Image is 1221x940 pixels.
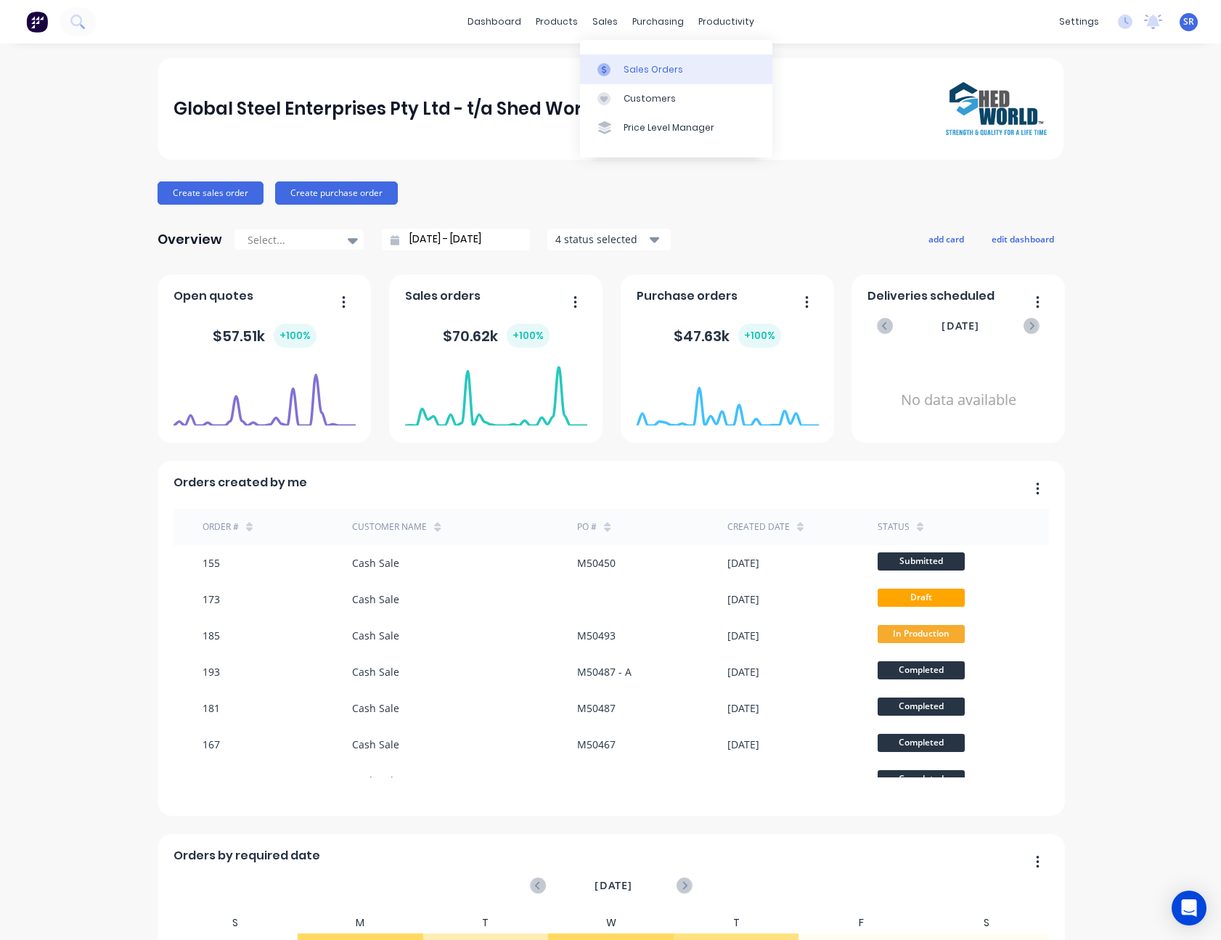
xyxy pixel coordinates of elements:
div: M50467 [577,737,616,752]
div: [DATE] [727,737,759,752]
div: T [674,912,799,933]
span: [DATE] [942,318,979,334]
div: Customer Name [352,520,427,534]
div: Order # [203,520,239,534]
div: [DATE] [727,773,759,788]
span: Completed [878,698,965,716]
span: [DATE] [595,878,632,894]
div: No data available [867,353,1050,448]
div: [DATE] [727,592,759,607]
div: 140 [203,773,220,788]
img: Global Steel Enterprises Pty Ltd - t/a Shed World [946,82,1048,136]
div: status [878,520,910,534]
div: products [528,11,585,33]
div: S [924,912,1050,933]
div: Cash Sale [352,773,399,788]
button: Create purchase order [275,181,398,205]
span: Completed [878,770,965,788]
div: + 100 % [738,324,781,348]
span: Deliveries scheduled [867,287,995,305]
div: $ 70.62k [443,324,550,348]
div: Price Level Manager [624,121,714,134]
div: 155 [203,555,220,571]
button: edit dashboard [982,229,1063,248]
button: Create sales order [158,181,264,205]
div: Created date [727,520,790,534]
span: Completed [878,734,965,752]
div: productivity [691,11,761,33]
div: W [548,912,674,933]
div: [DATE] [727,628,759,643]
a: Price Level Manager [580,113,772,142]
button: 4 status selected [547,229,671,250]
div: 167 [203,737,220,752]
div: 173 [203,592,220,607]
div: purchasing [625,11,691,33]
div: 4 status selected [555,232,647,247]
div: M50493 [577,628,616,643]
button: add card [919,229,973,248]
div: F [799,912,924,933]
div: Overview [158,225,222,254]
div: sales [585,11,625,33]
span: Sales orders [405,287,481,305]
div: Sales Orders [624,63,683,76]
div: Global Steel Enterprises Pty Ltd - t/a Shed World [173,94,600,123]
img: Factory [26,11,48,33]
div: Cash Sale [352,555,399,571]
div: Cash Sale [352,700,399,716]
span: SR [1183,15,1194,28]
div: Open Intercom Messenger [1172,891,1206,925]
div: settings [1052,11,1106,33]
div: Cash Sale [352,737,399,752]
div: PO # [577,520,597,534]
div: 181 [203,700,220,716]
div: Cash Sale [352,628,399,643]
span: Purchase orders [637,287,738,305]
div: + 100 % [507,324,550,348]
div: M50450 [577,555,616,571]
span: Orders created by me [173,474,307,491]
div: T [423,912,549,933]
div: Cash Sale [352,664,399,679]
a: Customers [580,84,772,113]
div: M50428 [577,773,616,788]
span: Open quotes [173,287,253,305]
div: [DATE] [727,555,759,571]
div: M [298,912,423,933]
div: [DATE] [727,664,759,679]
span: Orders by required date [173,847,320,865]
a: Sales Orders [580,54,772,83]
div: M50487 - A [577,664,632,679]
div: S [173,912,298,933]
a: dashboard [460,11,528,33]
div: $ 47.63k [674,324,781,348]
span: Submitted [878,552,965,571]
div: 193 [203,664,220,679]
div: [DATE] [727,700,759,716]
span: Completed [878,661,965,679]
div: + 100 % [274,324,317,348]
span: In Production [878,625,965,643]
div: M50487 [577,700,616,716]
div: Customers [624,92,676,105]
div: 185 [203,628,220,643]
span: Draft [878,589,965,607]
div: Cash Sale [352,592,399,607]
div: $ 57.51k [213,324,317,348]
